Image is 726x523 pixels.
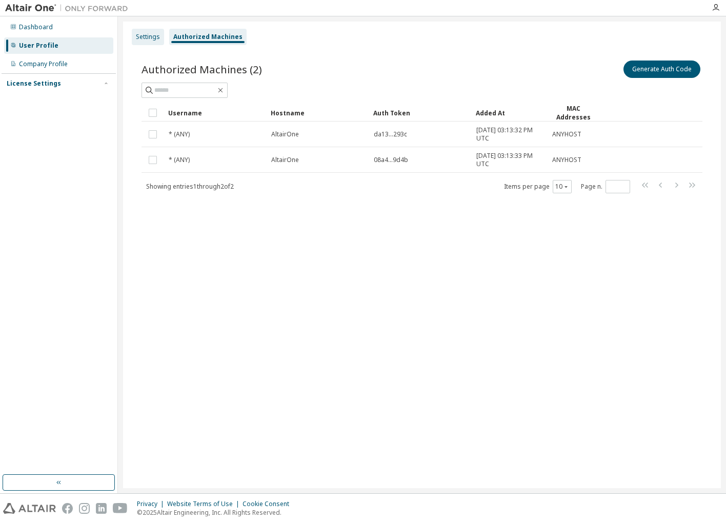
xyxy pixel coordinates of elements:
span: ANYHOST [552,156,581,164]
img: youtube.svg [113,503,128,514]
span: Showing entries 1 through 2 of 2 [146,182,234,191]
div: Dashboard [19,23,53,31]
p: © 2025 Altair Engineering, Inc. All Rights Reserved. [137,508,295,517]
img: altair_logo.svg [3,503,56,514]
div: Auth Token [373,105,468,121]
div: Company Profile [19,60,68,68]
img: Altair One [5,3,133,13]
span: AltairOne [271,130,299,138]
div: Settings [136,33,160,41]
div: Privacy [137,500,167,508]
div: Website Terms of Use [167,500,243,508]
div: Cookie Consent [243,500,295,508]
img: facebook.svg [62,503,73,514]
img: instagram.svg [79,503,90,514]
div: Username [168,105,263,121]
img: linkedin.svg [96,503,107,514]
div: User Profile [19,42,58,50]
span: * (ANY) [169,130,190,138]
span: [DATE] 03:13:33 PM UTC [476,152,543,168]
span: * (ANY) [169,156,190,164]
div: Added At [476,105,543,121]
div: License Settings [7,79,61,88]
div: MAC Addresses [552,104,595,122]
button: Generate Auth Code [623,61,700,78]
span: AltairOne [271,156,299,164]
div: Hostname [271,105,365,121]
span: Items per page [504,180,572,193]
span: ANYHOST [552,130,581,138]
button: 10 [555,183,569,191]
span: Page n. [581,180,630,193]
span: da13...293c [374,130,407,138]
span: Authorized Machines (2) [142,62,262,76]
div: Authorized Machines [173,33,243,41]
span: 08a4...9d4b [374,156,408,164]
span: [DATE] 03:13:32 PM UTC [476,126,543,143]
